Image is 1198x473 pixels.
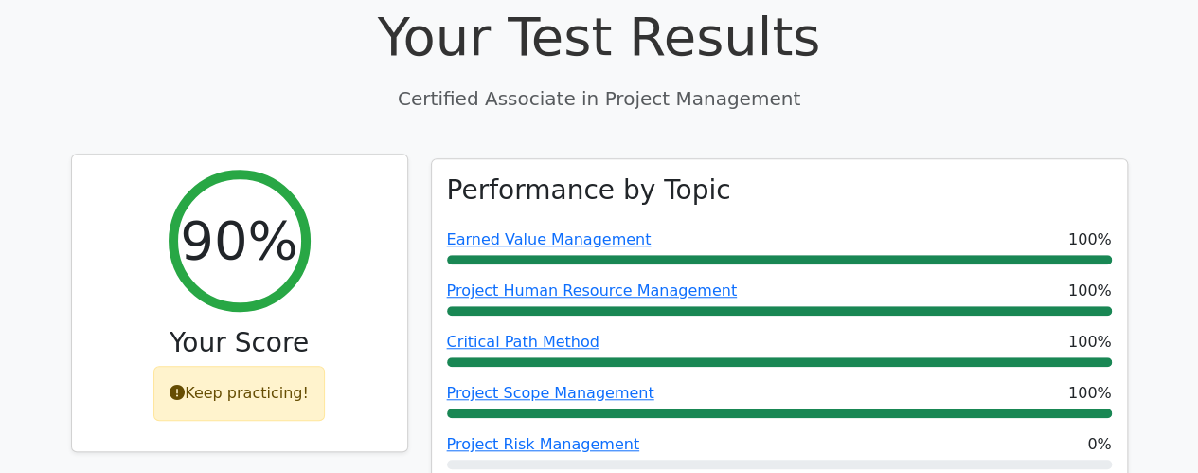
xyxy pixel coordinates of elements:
h3: Your Score [87,327,392,359]
a: Critical Path Method [447,333,599,351]
span: 100% [1068,331,1112,354]
h1: Your Test Results [71,5,1128,68]
a: Project Scope Management [447,384,654,402]
a: Project Risk Management [447,435,639,453]
div: Keep practicing! [153,366,325,421]
h3: Performance by Topic [447,174,731,207]
a: Earned Value Management [447,230,652,248]
span: 100% [1068,382,1112,405]
a: Project Human Resource Management [447,282,737,300]
span: 100% [1068,228,1112,251]
span: 100% [1068,280,1112,302]
span: 0% [1087,433,1111,456]
h2: 90% [180,209,297,272]
p: Certified Associate in Project Management [71,84,1128,113]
